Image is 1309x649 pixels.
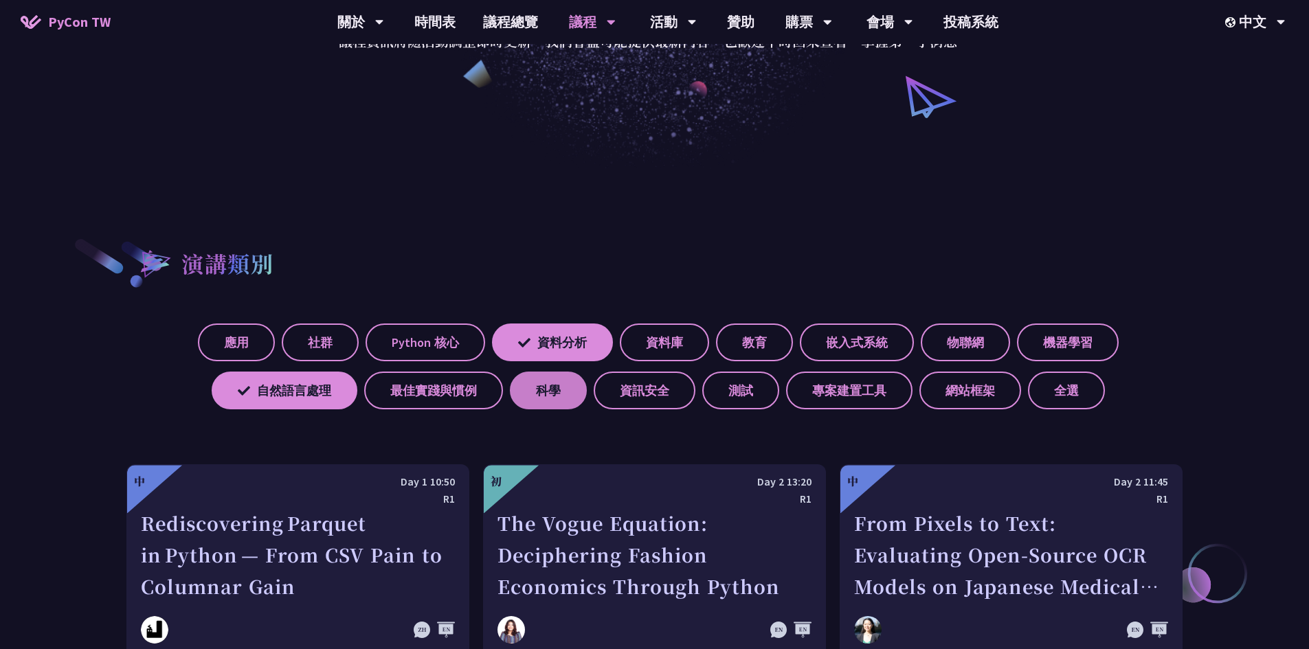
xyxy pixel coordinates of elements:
label: 測試 [702,372,779,409]
div: 中 [847,473,858,490]
img: Josix [141,616,168,644]
label: 科學 [510,372,587,409]
label: 專案建置工具 [786,372,913,409]
label: 資料庫 [620,323,709,361]
img: heading-bullet [126,237,181,289]
label: 嵌入式系統 [800,323,914,361]
div: The Vogue Equation: Deciphering Fashion Economics Through Python [497,508,812,602]
label: 資料分析 [492,323,613,361]
div: R1 [497,490,812,508]
div: R1 [141,490,455,508]
label: 全選 [1028,372,1105,409]
label: 機器學習 [1017,323,1119,361]
div: Rediscovering Parquet in Python — From CSV Pain to Columnar Gain [141,508,455,602]
label: 社群 [282,323,359,361]
img: Bing Wang [854,616,882,644]
label: 資訊安全 [594,372,695,409]
label: 最佳實踐與慣例 [364,372,503,409]
div: 初 [491,473,502,490]
a: PyCon TW [7,5,124,39]
div: Day 2 11:45 [854,473,1168,490]
h2: 演講類別 [181,247,273,280]
label: 教育 [716,323,793,361]
span: PyCon TW [48,12,111,32]
div: Day 2 13:20 [497,473,812,490]
label: 自然語言處理 [212,372,357,409]
label: 物聯網 [921,323,1010,361]
div: 中 [134,473,145,490]
img: Locale Icon [1225,17,1239,27]
img: Chantal Pino [497,616,525,644]
label: 網站框架 [919,372,1021,409]
div: From Pixels to Text: Evaluating Open-Source OCR Models on Japanese Medical Documents [854,508,1168,602]
label: 應用 [198,323,275,361]
div: Day 1 10:50 [141,473,455,490]
label: Python 核心 [366,323,485,361]
img: Home icon of PyCon TW 2025 [21,15,41,29]
div: R1 [854,490,1168,508]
